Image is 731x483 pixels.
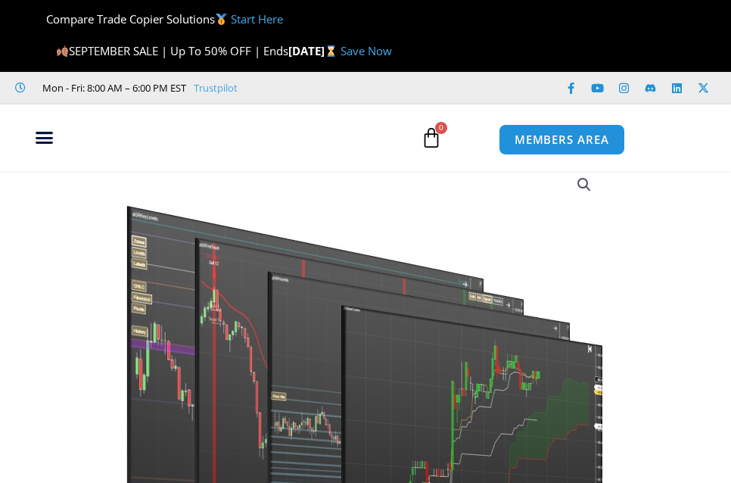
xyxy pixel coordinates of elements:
[398,116,465,160] a: 0
[34,14,45,25] img: 🏆
[96,110,259,164] img: LogoAI | Affordable Indicators – NinjaTrader
[194,79,238,97] a: Trustpilot
[39,79,186,97] span: Mon - Fri: 8:00 AM – 6:00 PM EST
[515,134,609,145] span: MEMBERS AREA
[325,45,337,57] img: ⌛
[8,123,81,152] div: Menu Toggle
[57,45,68,57] img: 🍂
[288,43,341,58] strong: [DATE]
[56,43,288,58] span: SEPTEMBER SALE | Up To 50% OFF | Ends
[33,11,283,26] span: Compare Trade Copier Solutions
[341,43,392,58] a: Save Now
[499,124,625,155] a: MEMBERS AREA
[231,11,283,26] a: Start Here
[216,14,227,25] img: 🥇
[435,122,447,134] span: 0
[571,171,598,198] a: View full-screen image gallery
